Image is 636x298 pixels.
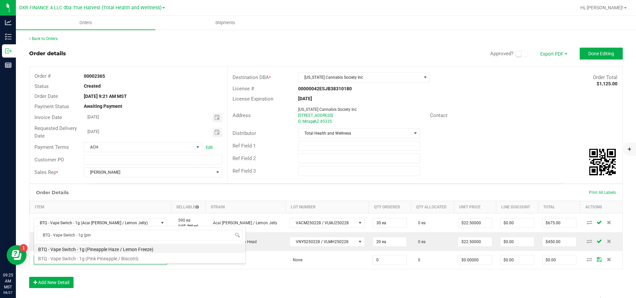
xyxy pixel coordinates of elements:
span: Order Total [593,74,617,80]
span: [US_STATE] Cannabis Society Inc [298,107,357,112]
span: Hi, [PERSON_NAME]! [580,5,623,10]
p: (LOT: 560 ea) [175,223,202,228]
span: Acai [PERSON_NAME] / Lemon Jelly [210,221,277,225]
inline-svg: Analytics [5,19,12,26]
span: NO DATA FOUND [34,218,167,228]
th: Line Discount [496,201,538,213]
iframe: Resource center [7,245,26,265]
input: 0 [458,237,492,246]
a: Back to Orders [29,36,58,41]
span: Order # [34,73,51,79]
span: Shipments [206,20,244,26]
span: Destination DBA [233,74,269,80]
a: Shipments [155,16,295,30]
span: License # [233,86,254,92]
input: 0 [501,218,534,228]
th: Qty Allocated [411,201,454,213]
input: 0 [373,237,406,246]
th: Actions [580,201,622,213]
th: Qty Ordered [369,201,411,213]
input: 0 [501,237,534,246]
th: Unit Price [454,201,496,213]
strong: Awaiting Payment [84,104,122,109]
span: ACH [84,143,194,152]
span: [US_STATE] Cannabis Society Inc [298,73,421,82]
span: Toggle calendar [213,113,222,122]
a: Orders [16,16,155,30]
span: [PERSON_NAME] [84,168,213,177]
span: 0 ea [415,221,426,225]
span: Status [34,83,49,89]
iframe: Resource center unread badge [20,244,27,252]
span: Address [233,112,251,118]
button: Done Editing [580,48,623,60]
span: Sales Rep [34,169,56,175]
strong: Created [84,83,101,89]
span: Delete Order Detail [604,220,614,224]
span: Save Order Detail [594,239,604,243]
span: Delete Order Detail [604,257,614,261]
span: Ref Field 1 [233,143,256,149]
input: 0 [543,255,576,265]
span: Save Order Detail [594,220,604,224]
span: DXR FINANCE 4 LLC dba True Harvest (Total Health and Wellness) [19,5,162,11]
span: Distributor [233,130,256,136]
strong: 00002365 [84,73,105,79]
span: Contact [430,112,448,118]
th: Strain [206,201,286,213]
strong: 00000042ESJB38310180 [298,86,352,91]
span: Print All Labels [589,190,616,195]
span: 0 [415,258,420,262]
span: License Expiration [233,96,273,102]
input: 0 [501,255,534,265]
p: 09:25 AM MST [3,272,13,290]
h1: Order Details [36,190,69,195]
span: Save Order Detail [594,257,604,261]
th: Lot Number [286,201,369,213]
span: Requested Delivery Date [34,125,77,139]
li: Export PDF [533,48,573,60]
th: Total [538,201,580,213]
span: Orders [71,20,101,26]
inline-svg: Reports [5,62,12,68]
strong: [DATE] 9:21 AM MST [84,94,127,99]
span: Payment Status [34,104,69,109]
th: Item [30,201,171,213]
input: 0 [373,255,406,265]
span: , [313,119,314,124]
span: BTQ - Vape Switch - 1g (Acai [PERSON_NAME] / Lemon Jelly) [34,218,159,228]
span: Ref Field 3 [233,168,256,174]
span: Payment Terms [34,144,69,150]
strong: $1,125.00 [597,81,617,86]
span: 590 ea [175,218,190,223]
span: El Mirage [298,119,315,124]
inline-svg: Inventory [5,33,12,40]
input: 0 [458,218,492,228]
span: Invoice Date [34,114,62,120]
span: Ref Field 2 [233,155,256,161]
a: Edit [206,145,213,150]
qrcode: 00002365 [589,149,616,175]
input: 0 [458,255,492,265]
span: [STREET_ADDRESS] [298,113,333,118]
th: Sellable [171,201,206,213]
img: Scan me! [589,149,616,175]
span: VNYS250228 / VLMH250228 [290,237,356,246]
span: Delete Order Detail [604,239,614,243]
span: Done Editing [588,51,614,56]
span: 0 ea [415,239,426,244]
span: None [290,258,302,262]
span: AZ [314,119,319,124]
span: Toggle calendar [213,128,222,137]
span: 85335 [320,119,332,124]
input: 0 [543,218,576,228]
span: Total Health and Wellness [298,129,411,138]
p: 08/27 [3,290,13,295]
inline-svg: Outbound [5,48,12,54]
input: 0 [543,237,576,246]
input: 0 [373,218,406,228]
span: VACM250228 / VLMJ250228 [290,218,356,228]
strong: [DATE] [298,96,312,101]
